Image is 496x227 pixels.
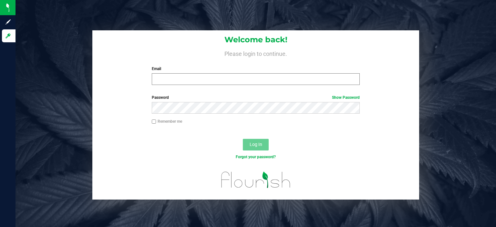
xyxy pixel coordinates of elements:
[92,49,419,57] h4: Please login to continue.
[236,155,276,159] a: Forgot your password?
[92,36,419,44] h1: Welcome back!
[152,66,360,72] label: Email
[152,119,156,124] input: Remember me
[215,167,297,193] img: flourish_logo.svg
[250,142,262,147] span: Log In
[243,139,269,150] button: Log In
[152,119,182,124] label: Remember me
[332,95,360,100] a: Show Password
[152,95,169,100] span: Password
[5,19,11,25] inline-svg: Sign up
[5,33,11,39] inline-svg: Log in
